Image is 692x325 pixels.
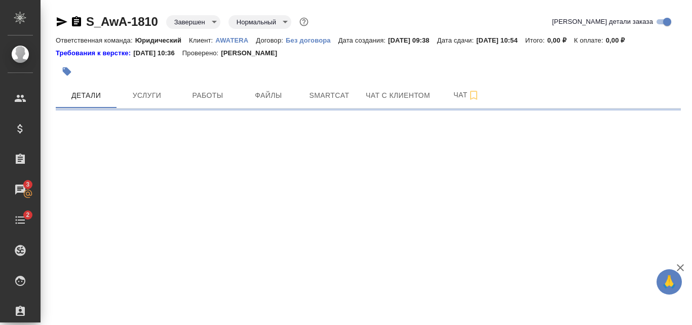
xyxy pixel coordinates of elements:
p: Дата сдачи: [437,37,476,44]
p: Дата создания: [338,37,388,44]
p: Проверено: [182,48,221,58]
p: Итого: [525,37,547,44]
span: 2 [20,210,35,220]
div: Завершен [166,15,220,29]
a: 3 [3,177,38,202]
button: Доп статусы указывают на важность/срочность заказа [297,15,311,28]
a: AWATERA [215,35,256,44]
p: Договор: [256,37,286,44]
span: Детали [62,89,110,102]
p: Юридический [135,37,189,44]
span: Файлы [244,89,293,102]
a: Требования к верстке: [56,48,133,58]
button: Добавить тэг [56,60,78,83]
span: 3 [20,179,35,190]
p: К оплате: [574,37,606,44]
button: Скопировать ссылку для ЯМессенджера [56,16,68,28]
p: Клиент: [189,37,215,44]
button: Нормальный [234,18,279,26]
button: Завершен [171,18,208,26]
span: Чат с клиентом [366,89,430,102]
p: [DATE] 10:54 [476,37,525,44]
p: 0,00 ₽ [547,37,574,44]
a: Без договора [286,35,338,44]
p: Без договора [286,37,338,44]
p: [DATE] 09:38 [388,37,437,44]
div: Завершен [228,15,291,29]
svg: Подписаться [468,89,480,101]
span: 🙏 [661,271,678,293]
p: AWATERA [215,37,256,44]
p: [PERSON_NAME] [221,48,285,58]
span: Услуги [123,89,171,102]
p: [DATE] 10:36 [133,48,182,58]
p: 0,00 ₽ [606,37,633,44]
div: Нажми, чтобы открыть папку с инструкцией [56,48,133,58]
span: Чат [442,89,491,101]
button: Скопировать ссылку [70,16,83,28]
p: Ответственная команда: [56,37,135,44]
button: 🙏 [657,269,682,295]
a: 2 [3,207,38,233]
a: S_AwA-1810 [86,15,158,28]
span: [PERSON_NAME] детали заказа [552,17,653,27]
span: Работы [183,89,232,102]
span: Smartcat [305,89,354,102]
